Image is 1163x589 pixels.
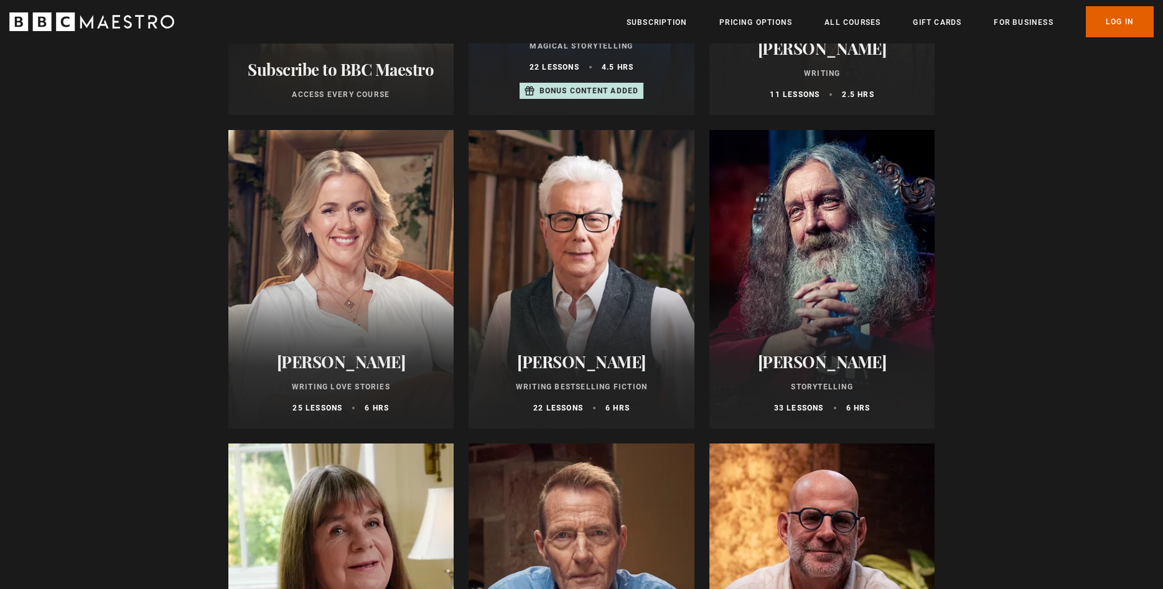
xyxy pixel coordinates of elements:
p: 22 lessons [530,62,579,73]
p: Storytelling [724,381,920,392]
p: 2.5 hrs [842,89,874,100]
a: Gift Cards [913,16,961,29]
a: All Courses [824,16,880,29]
h2: [PERSON_NAME] [483,352,680,371]
p: Magical Storytelling [483,40,680,52]
a: [PERSON_NAME] Writing Love Stories 25 lessons 6 hrs [228,130,454,429]
a: Pricing Options [719,16,792,29]
p: 11 lessons [770,89,820,100]
p: Writing [724,68,920,79]
p: Bonus content added [539,85,639,96]
a: For business [994,16,1053,29]
a: Subscription [627,16,687,29]
p: 22 lessons [533,402,583,414]
a: [PERSON_NAME] Storytelling 33 lessons 6 hrs [709,130,935,429]
a: [PERSON_NAME] Writing Bestselling Fiction 22 lessons 6 hrs [469,130,694,429]
p: 25 lessons [292,402,342,414]
nav: Primary [627,6,1154,37]
p: 33 lessons [774,402,824,414]
h2: [PERSON_NAME] [724,352,920,371]
a: Log In [1086,6,1154,37]
h2: [PERSON_NAME] [243,352,439,371]
h2: [PERSON_NAME] [724,39,920,58]
p: 6 hrs [365,402,389,414]
p: Writing Bestselling Fiction [483,381,680,392]
svg: BBC Maestro [9,12,174,31]
p: 4.5 hrs [602,62,633,73]
p: Writing Love Stories [243,381,439,392]
p: 6 hrs [846,402,871,414]
p: 6 hrs [605,402,630,414]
